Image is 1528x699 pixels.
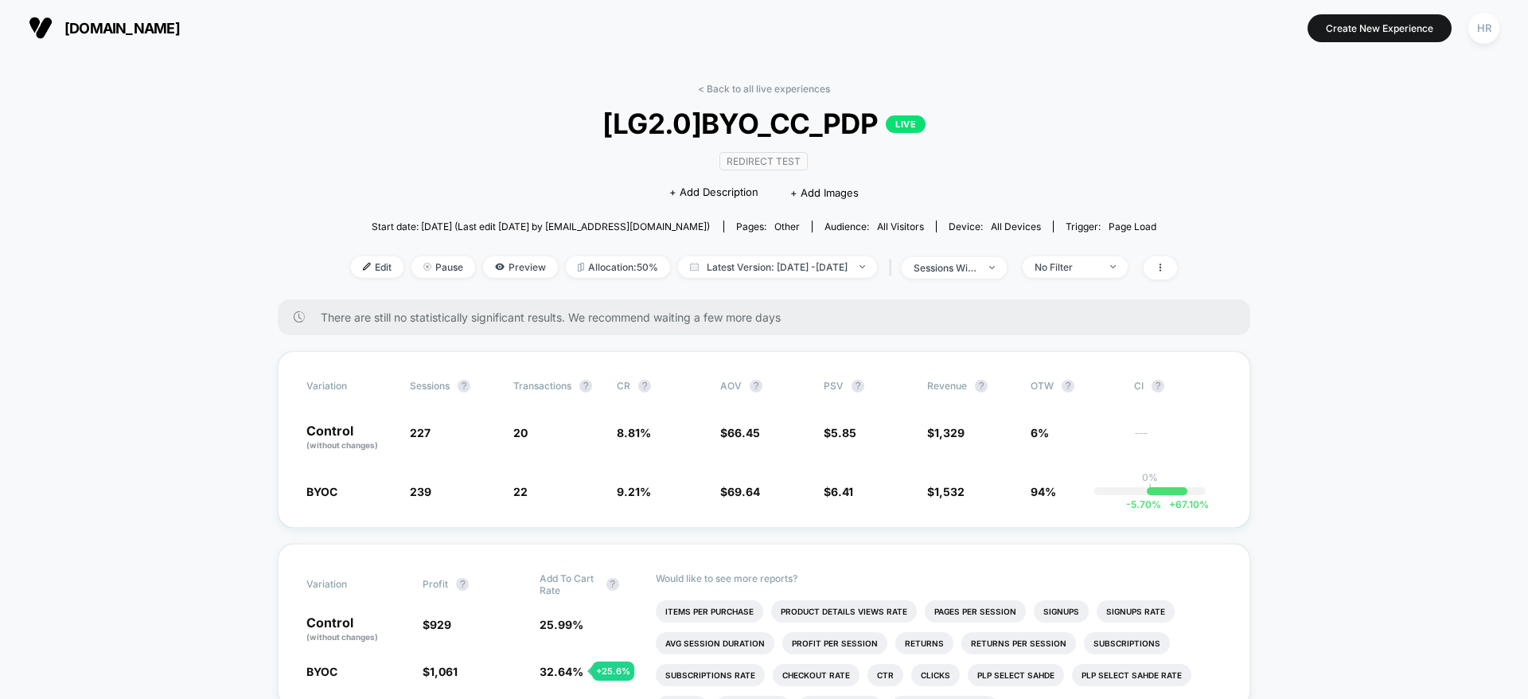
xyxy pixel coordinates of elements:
[411,256,475,278] span: Pause
[306,424,394,451] p: Control
[617,426,651,439] span: 8.81 %
[975,380,988,392] button: ?
[656,572,1222,584] p: Would like to see more reports?
[617,380,630,392] span: CR
[720,485,760,498] span: $
[824,380,844,392] span: PSV
[927,426,965,439] span: $
[1097,600,1175,623] li: Signups Rate
[727,485,760,498] span: 69.64
[771,600,917,623] li: Product Details Views Rate
[1072,664,1191,686] li: Plp Select Sahde Rate
[824,426,856,439] span: $
[540,665,583,678] span: 32.64 %
[824,485,853,498] span: $
[29,16,53,40] img: Visually logo
[727,426,760,439] span: 66.45
[720,426,760,439] span: $
[410,485,431,498] span: 239
[458,380,470,392] button: ?
[1464,12,1504,45] button: HR
[831,485,853,498] span: 6.41
[1134,428,1222,451] span: ---
[914,262,977,274] div: sessions with impression
[989,266,995,269] img: end
[513,426,528,439] span: 20
[885,256,902,279] span: |
[306,665,337,678] span: BYOC
[1169,498,1175,510] span: +
[423,578,448,590] span: Profit
[579,380,592,392] button: ?
[513,485,528,498] span: 22
[968,664,1064,686] li: Plp Select Sahde
[306,485,337,498] span: BYOC
[736,221,800,232] div: Pages:
[859,265,865,268] img: end
[1031,380,1118,392] span: OTW
[372,221,710,232] span: Start date: [DATE] (Last edit [DATE] by [EMAIL_ADDRESS][DOMAIN_NAME])
[927,485,965,498] span: $
[306,380,394,392] span: Variation
[351,256,403,278] span: Edit
[1126,498,1161,510] span: -5.70 %
[934,485,965,498] span: 1,532
[592,662,634,681] div: + 25.6 %
[831,426,856,439] span: 5.85
[1035,261,1098,273] div: No Filter
[410,426,431,439] span: 227
[698,83,830,95] a: < Back to all live experiences
[306,572,394,596] span: Variation
[540,618,583,631] span: 25.99 %
[1031,485,1056,498] span: 94%
[1110,265,1116,268] img: end
[877,221,924,232] span: All Visitors
[773,664,859,686] li: Checkout Rate
[719,152,808,170] span: Redirect Test
[867,664,903,686] li: Ctr
[64,20,180,37] span: [DOMAIN_NAME]
[456,578,469,591] button: ?
[306,616,407,643] p: Control
[1161,498,1209,510] span: 67.10 %
[656,632,774,654] li: Avg Session Duration
[824,221,924,232] div: Audience:
[936,221,1053,232] span: Device:
[669,185,758,201] span: + Add Description
[423,618,451,631] span: $
[513,380,571,392] span: Transactions
[430,618,451,631] span: 929
[1066,221,1156,232] div: Trigger:
[925,600,1026,623] li: Pages Per Session
[410,380,450,392] span: Sessions
[991,221,1041,232] span: all devices
[24,15,185,41] button: [DOMAIN_NAME]
[423,263,431,271] img: end
[720,380,742,392] span: AOV
[886,115,926,133] p: LIVE
[1468,13,1499,44] div: HR
[430,665,458,678] span: 1,061
[782,632,887,654] li: Profit Per Session
[656,600,763,623] li: Items Per Purchase
[656,664,765,686] li: Subscriptions Rate
[606,578,619,591] button: ?
[363,263,371,271] img: edit
[790,186,859,199] span: + Add Images
[1084,632,1170,654] li: Subscriptions
[392,107,1136,140] span: [LG2.0]BYO_CC_PDP
[678,256,877,278] span: Latest Version: [DATE] - [DATE]
[540,572,598,596] span: Add To Cart Rate
[1109,221,1156,232] span: Page Load
[1152,380,1164,392] button: ?
[423,665,458,678] span: $
[566,256,670,278] span: Allocation: 50%
[483,256,558,278] span: Preview
[321,310,1218,324] span: There are still no statistically significant results. We recommend waiting a few more days
[1148,483,1152,495] p: |
[911,664,960,686] li: Clicks
[578,263,584,271] img: rebalance
[306,440,378,450] span: (without changes)
[1062,380,1074,392] button: ?
[852,380,864,392] button: ?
